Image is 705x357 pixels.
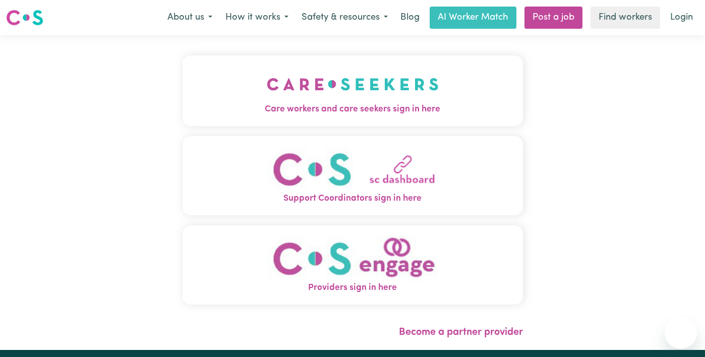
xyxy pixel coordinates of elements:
span: Providers sign in here [183,281,523,294]
a: AI Worker Match [430,7,516,29]
a: Blog [394,7,426,29]
button: Support Coordinators sign in here [183,136,523,215]
span: Care workers and care seekers sign in here [183,103,523,116]
a: Become a partner provider [399,327,523,337]
a: Careseekers logo [6,6,43,29]
a: Post a job [524,7,582,29]
a: Find workers [591,7,660,29]
button: About us [161,7,219,28]
a: Login [664,7,699,29]
button: Care workers and care seekers sign in here [183,55,523,126]
img: Careseekers logo [6,9,43,27]
span: Support Coordinators sign in here [183,192,523,205]
button: Providers sign in here [183,225,523,305]
iframe: Button to launch messaging window [665,317,697,349]
button: Safety & resources [295,7,394,28]
button: How it works [219,7,295,28]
